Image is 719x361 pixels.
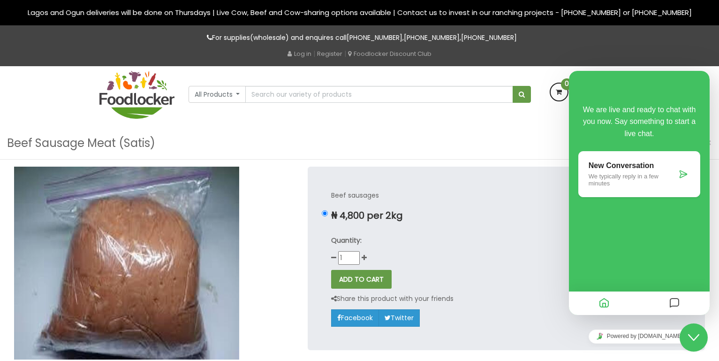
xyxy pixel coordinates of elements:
img: FoodLocker [99,71,174,119]
button: All Products [189,86,246,103]
a: [PHONE_NUMBER] [461,33,517,42]
input: Search our variety of products [245,86,513,103]
p: Share this product with your friends [331,293,454,304]
iframe: chat widget [680,323,710,352]
span: 0 [561,78,573,90]
p: Beef sausages [331,190,681,201]
img: Beef Sausage Meat (Satis) [14,167,239,360]
span: | [344,49,346,58]
span: | [313,49,315,58]
h3: Beef Sausage Meat (Satis) [7,134,155,152]
iframe: chat widget [569,326,710,347]
a: [PHONE_NUMBER] [347,33,402,42]
iframe: chat widget [569,71,710,315]
p: ₦ 4,800 per 2kg [331,210,681,221]
a: Foodlocker Discount Club [348,49,431,58]
a: Log in [288,49,311,58]
a: [PHONE_NUMBER] [404,33,460,42]
a: Twitter [378,309,420,326]
a: Facebook [331,309,379,326]
button: ADD TO CART [331,270,392,289]
a: Register [317,49,342,58]
strong: Quantity: [331,236,362,245]
span: Lagos and Ogun deliveries will be done on Thursdays | Live Cow, Beef and Cow-sharing options avai... [28,8,692,17]
p: For supplies(wholesale) and enquires call , , [99,32,620,43]
input: ₦ 4,800 per 2kg [322,210,328,216]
